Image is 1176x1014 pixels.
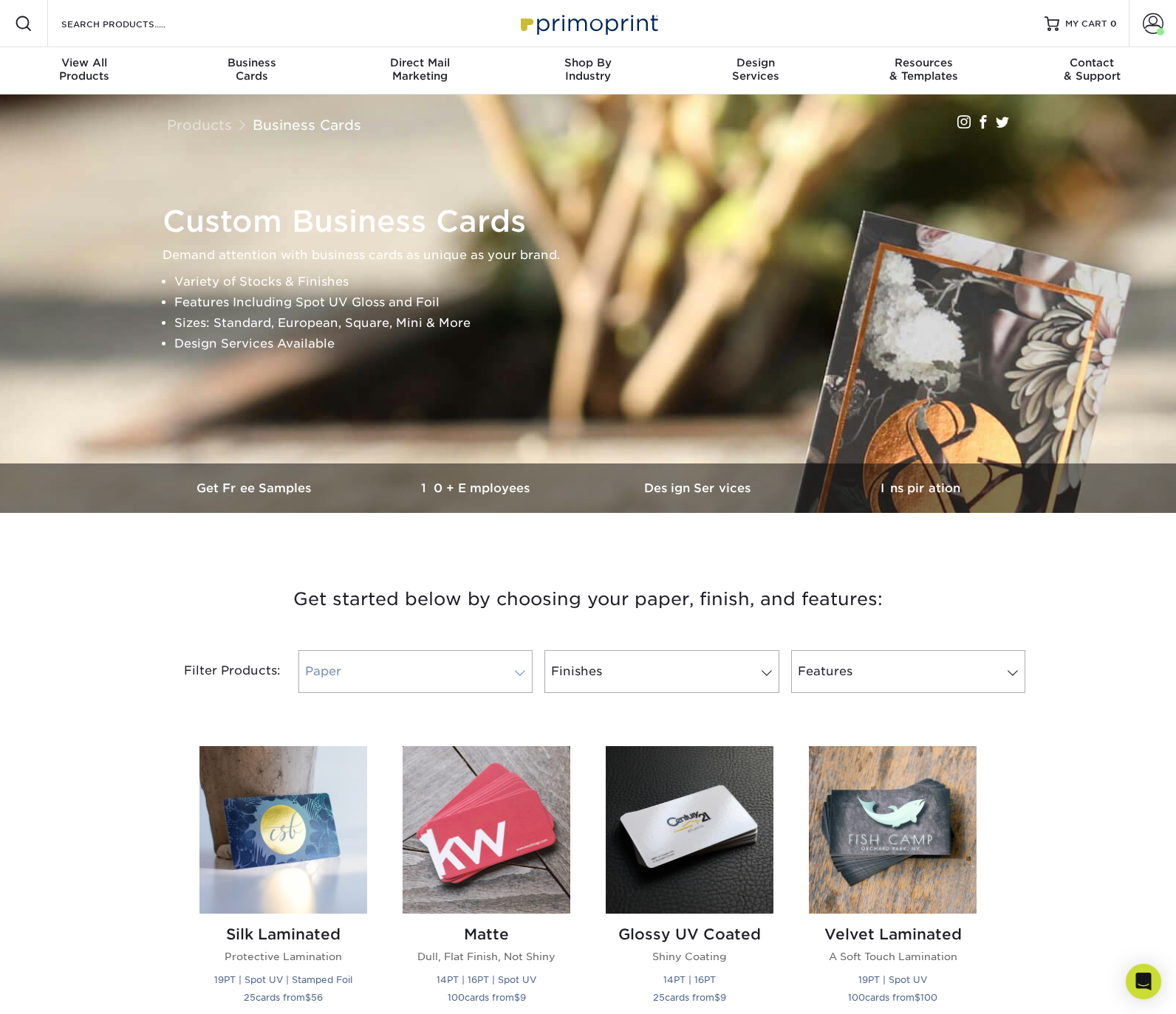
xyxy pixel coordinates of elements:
[520,992,526,1003] span: 9
[174,313,1027,334] li: Sizes: Standard, European, Square, Mini & More
[298,650,533,693] a: Paper
[809,746,977,914] img: Velvet Laminated Business Cards
[168,56,335,83] div: Cards
[168,47,335,94] a: BusinessCards
[544,650,779,693] a: Finishes
[1008,56,1176,83] div: & Support
[514,7,662,39] img: Primoprint
[366,463,588,513] a: 10+ Employees
[809,925,977,943] h2: Velvet Laminated
[199,746,367,914] img: Silk Laminated Business Cards
[156,566,1020,632] h3: Get started below by choosing your paper, finish, and features:
[720,992,726,1003] span: 9
[336,47,504,94] a: Direct MailMarketing
[840,47,1008,94] a: Resources& Templates
[1110,18,1117,29] span: 0
[714,992,720,1003] span: $
[809,949,977,964] p: A Soft Touch Lamination
[448,992,465,1003] span: 100
[163,245,1027,266] p: Demand attention with business cards as unique as your brand.
[145,650,293,693] div: Filter Products:
[504,47,671,94] a: Shop ByIndustry
[606,949,773,964] p: Shiny Coating
[653,992,726,1003] small: cards from
[588,463,810,513] a: Design Services
[810,463,1031,513] a: Inspiration
[1008,47,1176,94] a: Contact& Support
[174,292,1027,313] li: Features Including Spot UV Gloss and Foil
[840,56,1008,83] div: & Templates
[253,117,361,133] a: Business Cards
[1008,56,1176,69] span: Contact
[858,974,927,985] small: 19PT | Spot UV
[60,15,204,32] input: SEARCH PRODUCTS.....
[163,204,1027,239] h1: Custom Business Cards
[848,992,865,1003] span: 100
[145,481,366,495] h3: Get Free Samples
[244,992,323,1003] small: cards from
[810,481,1031,495] h3: Inspiration
[791,650,1025,693] a: Features
[167,117,232,133] a: Products
[915,992,920,1003] span: $
[504,56,671,83] div: Industry
[403,949,570,964] p: Dull, Flat Finish, Not Shiny
[336,56,504,83] div: Marketing
[199,949,367,964] p: Protective Lamination
[336,56,504,69] span: Direct Mail
[588,481,810,495] h3: Design Services
[606,925,773,943] h2: Glossy UV Coated
[199,925,367,943] h2: Silk Laminated
[403,746,570,914] img: Matte Business Cards
[145,463,366,513] a: Get Free Samples
[244,992,256,1003] span: 25
[448,992,526,1003] small: cards from
[672,56,840,69] span: Design
[168,56,335,69] span: Business
[305,992,311,1003] span: $
[174,272,1027,292] li: Variety of Stocks & Finishes
[663,974,716,985] small: 14PT | 16PT
[653,992,665,1003] span: 25
[840,56,1008,69] span: Resources
[1065,18,1107,30] span: MY CART
[514,992,520,1003] span: $
[366,481,588,495] h3: 10+ Employees
[174,334,1027,354] li: Design Services Available
[672,56,840,83] div: Services
[672,47,840,94] a: DesignServices
[920,992,937,1003] span: 100
[606,746,773,914] img: Glossy UV Coated Business Cards
[311,992,323,1003] span: 56
[848,992,937,1003] small: cards from
[504,56,671,69] span: Shop By
[1126,964,1161,999] div: Open Intercom Messenger
[437,974,536,985] small: 14PT | 16PT | Spot UV
[214,974,352,985] small: 19PT | Spot UV | Stamped Foil
[403,925,570,943] h2: Matte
